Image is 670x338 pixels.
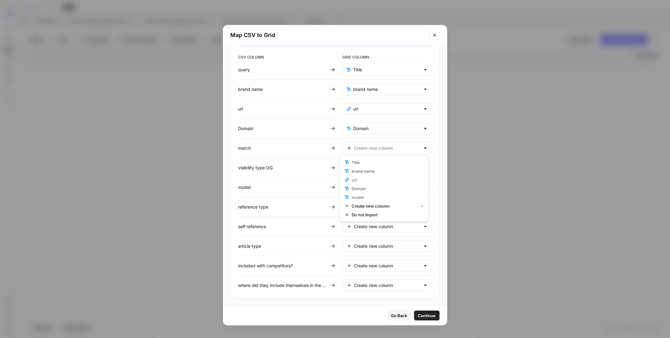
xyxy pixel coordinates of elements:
[354,223,420,230] input: Create new column
[238,106,328,112] div: url
[238,223,328,230] div: self reference
[352,185,421,192] span: Domain
[354,106,420,112] input: url
[238,125,328,132] div: Domain
[238,243,328,249] div: article type
[354,67,420,73] input: Title
[354,125,420,132] input: Domain
[238,145,328,151] div: match
[238,263,328,269] div: included with competitors?
[238,54,328,61] span: CSV COLUMN
[414,311,440,321] button: Continue
[387,311,411,321] button: Go Back
[343,54,432,61] span: GRID COLUMN
[238,204,328,210] div: reference type
[238,282,328,289] div: where did they include themselves in the article
[352,168,421,174] span: brand name
[354,263,420,269] input: Create new column
[238,165,328,171] div: visibility type OG
[238,86,328,92] div: brand name
[418,312,436,319] span: Continue
[231,31,426,40] h2: Map CSV to Grid
[354,282,420,289] input: Create new column
[352,194,421,200] span: model
[354,243,420,249] input: Create new column
[391,312,407,319] span: Go Back
[354,86,420,92] input: brand name
[352,203,415,209] span: Create new column
[352,177,421,183] span: url
[352,159,421,166] span: Title
[352,212,421,218] span: Do not import
[238,184,328,190] div: model
[430,30,440,40] button: Close modal
[354,145,420,151] input: Create new column
[238,67,328,73] div: query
